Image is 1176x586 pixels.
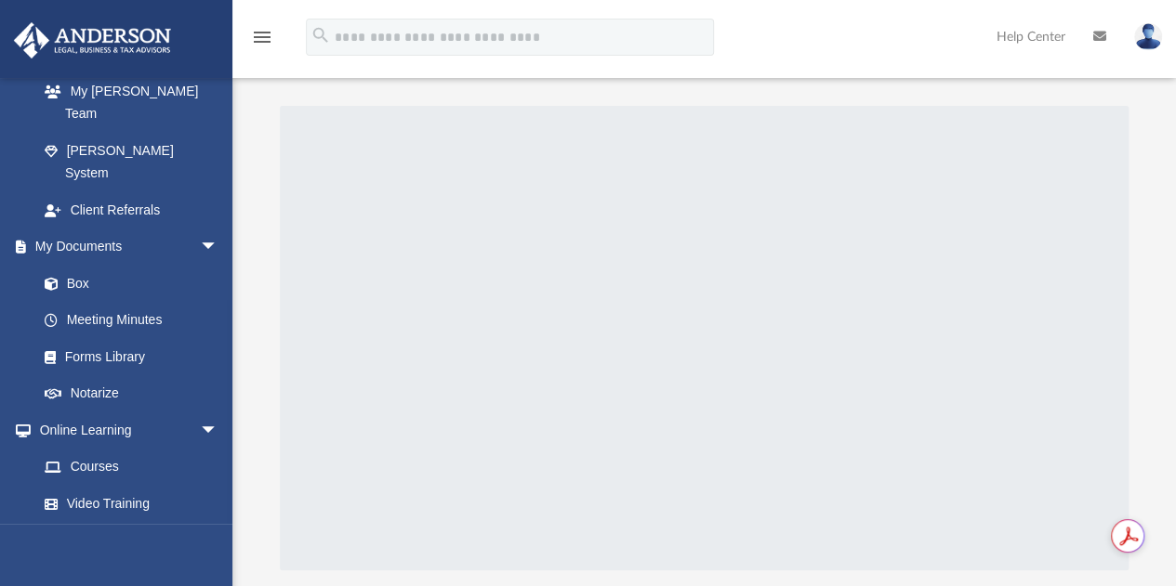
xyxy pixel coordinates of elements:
[26,265,228,302] a: Box
[200,228,237,267] span: arrow_drop_down
[26,72,228,132] a: My [PERSON_NAME] Team
[26,302,237,339] a: Meeting Minutes
[251,35,273,48] a: menu
[251,26,273,48] i: menu
[13,411,237,449] a: Online Learningarrow_drop_down
[26,522,237,559] a: Resources
[26,132,237,191] a: [PERSON_NAME] System
[26,338,228,375] a: Forms Library
[26,485,228,522] a: Video Training
[1134,23,1162,50] img: User Pic
[8,22,177,59] img: Anderson Advisors Platinum Portal
[26,375,237,412] a: Notarize
[311,25,331,46] i: search
[13,228,237,266] a: My Documentsarrow_drop_down
[26,191,237,228] a: Client Referrals
[26,449,237,486] a: Courses
[200,411,237,449] span: arrow_drop_down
